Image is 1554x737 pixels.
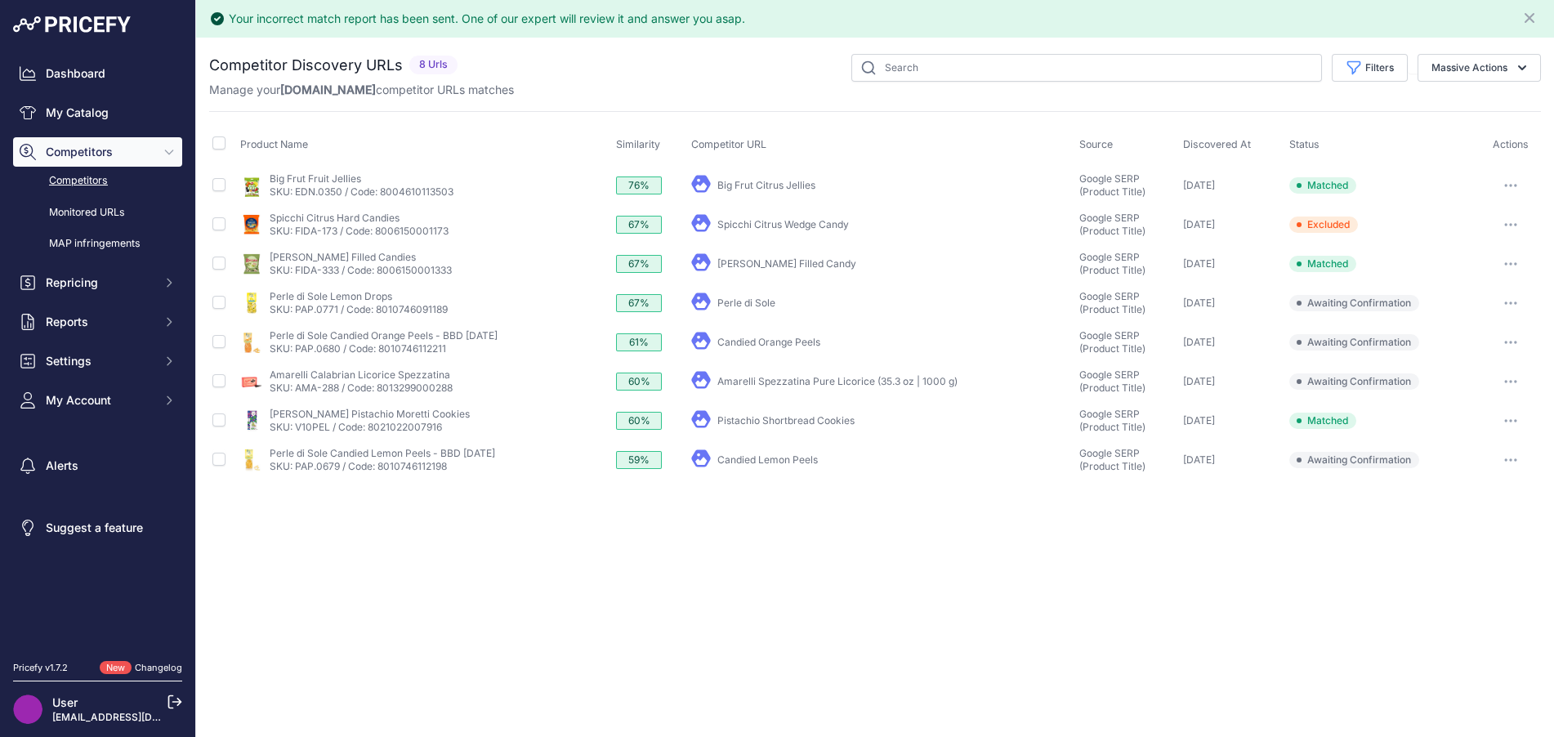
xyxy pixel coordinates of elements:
div: 67% [616,216,662,234]
a: Dashboard [13,59,182,88]
a: Candied Orange Peels [717,336,820,348]
span: Google SERP (Product Title) [1079,329,1145,355]
span: Source [1079,138,1113,150]
a: My Catalog [13,98,182,127]
nav: Sidebar [13,59,182,641]
span: Product Name [240,138,308,150]
a: Perle di Sole Lemon Drops [270,290,392,302]
span: [DATE] [1183,297,1215,309]
button: Competitors [13,137,182,167]
div: 60% [616,412,662,430]
span: Google SERP (Product Title) [1079,172,1145,198]
a: Perle di Sole Candied Orange Peels - BBD [DATE] [270,329,498,342]
button: Massive Actions [1418,54,1541,82]
span: [DATE] [1183,453,1215,466]
button: Settings [13,346,182,376]
button: Close [1521,7,1541,26]
span: New [100,661,132,675]
a: Candied Lemon Peels [717,453,818,466]
div: 76% [616,176,662,194]
a: [PERSON_NAME] Pistachio Moretti Cookies [270,408,470,420]
p: Manage your competitor URLs matches [209,82,514,98]
a: SKU: FIDA-173 / Code: 8006150001173 [270,225,449,237]
span: [DATE] [1183,375,1215,387]
a: Suggest a feature [13,513,182,543]
a: SKU: V10PEL / Code: 8021022007916 [270,421,442,433]
a: SKU: EDN.0350 / Code: 8004610113503 [270,185,453,198]
span: [DATE] [1183,414,1215,427]
button: Filters [1332,54,1408,82]
div: 67% [616,255,662,273]
span: Awaiting Confirmation [1289,373,1419,390]
a: Pistachio Shortbread Cookies [717,414,855,427]
span: Similarity [616,138,660,150]
span: Awaiting Confirmation [1289,334,1419,351]
button: Reports [13,307,182,337]
span: Google SERP (Product Title) [1079,290,1145,315]
div: 60% [616,373,662,391]
a: SKU: FIDA-333 / Code: 8006150001333 [270,264,452,276]
a: Amarelli Spezzatina Pure Licorice (35.3 oz | 1000 g) [717,375,958,387]
span: [DATE] [1183,257,1215,270]
a: Alerts [13,451,182,480]
span: Competitors [46,144,153,160]
a: SKU: PAP.0771 / Code: 8010746091189 [270,303,448,315]
span: [DOMAIN_NAME] [280,83,376,96]
a: Perle di Sole [717,297,775,309]
a: Spicchi Citrus Wedge Candy [717,218,849,230]
div: 67% [616,294,662,312]
span: Matched [1289,256,1356,272]
input: Search [851,54,1322,82]
div: Your incorrect match report has been sent. One of our expert will review it and answer you asap. [229,11,745,27]
a: [PERSON_NAME] Filled Candy [717,257,856,270]
h2: Competitor Discovery URLs [209,54,403,77]
a: Amarelli Calabrian Licorice Spezzatina [270,368,450,381]
a: [EMAIL_ADDRESS][DOMAIN_NAME] [52,711,223,723]
a: MAP infringements [13,230,182,258]
span: Reports [46,314,153,330]
a: Monitored URLs [13,199,182,227]
span: Google SERP (Product Title) [1079,368,1145,394]
a: Spicchi Citrus Hard Candies [270,212,400,224]
span: [DATE] [1183,336,1215,348]
span: [DATE] [1183,179,1215,191]
a: [PERSON_NAME] Filled Candies [270,251,416,263]
a: Competitors [13,167,182,195]
img: Pricefy Logo [13,16,131,33]
div: Pricefy v1.7.2 [13,661,68,675]
span: Repricing [46,275,153,291]
div: 61% [616,333,662,351]
span: Google SERP (Product Title) [1079,212,1145,237]
span: My Account [46,392,153,409]
span: [DATE] [1183,218,1215,230]
span: Matched [1289,177,1356,194]
span: Actions [1493,138,1529,150]
a: Big Frut Fruit Jellies [270,172,361,185]
span: Excluded [1289,217,1358,233]
a: SKU: PAP.0679 / Code: 8010746112198 [270,460,447,472]
div: 59% [616,451,662,469]
a: SKU: PAP.0680 / Code: 8010746112211 [270,342,446,355]
span: Awaiting Confirmation [1289,452,1419,468]
a: Big Frut Citrus Jellies [717,179,815,191]
a: SKU: AMA-288 / Code: 8013299000288 [270,382,453,394]
span: Google SERP (Product Title) [1079,408,1145,433]
a: Changelog [135,662,182,673]
span: Google SERP (Product Title) [1079,251,1145,276]
button: My Account [13,386,182,415]
a: User [52,695,78,709]
span: Status [1289,138,1320,150]
button: Repricing [13,268,182,297]
span: Google SERP (Product Title) [1079,447,1145,472]
a: Perle di Sole Candied Lemon Peels - BBD [DATE] [270,447,495,459]
span: Discovered At [1183,138,1251,150]
span: Settings [46,353,153,369]
span: 8 Urls [409,56,458,74]
span: Awaiting Confirmation [1289,295,1419,311]
span: Matched [1289,413,1356,429]
span: Competitor URL [691,138,766,150]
